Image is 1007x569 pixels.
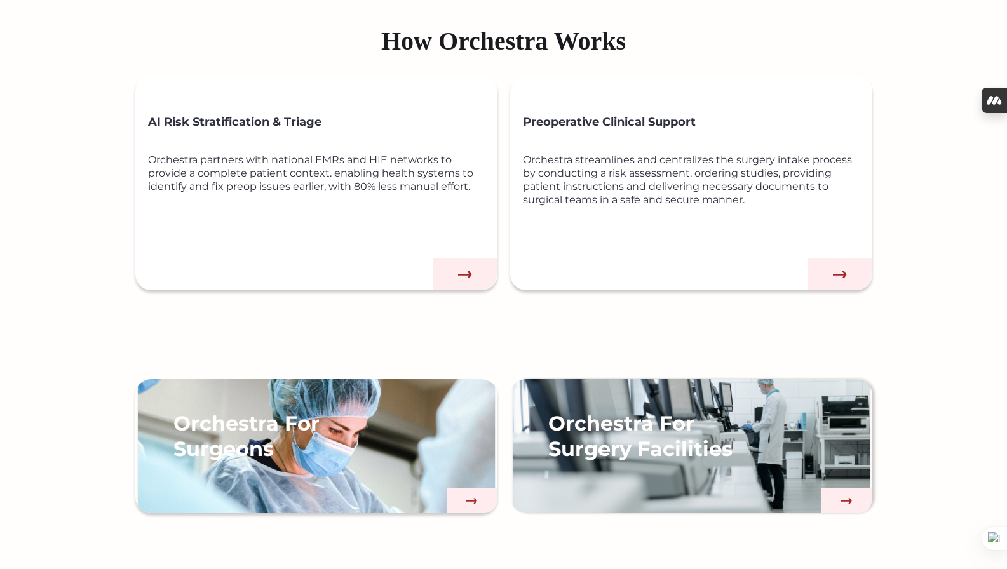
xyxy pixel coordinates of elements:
div: Orchestra partners with national EMRs and HIE networks to provide a complete patient context. ena... [148,153,497,248]
a: AI Risk Stratification & TriageOrchestra partners with national EMRs and HIE networks to provide ... [135,76,497,290]
h3: AI Risk Stratification & Triage [148,107,497,137]
a: Preoperative Clinical SupportOrchestra streamlines and centralizes the surgery intake process by ... [510,76,872,290]
div: Orchestra streamlines and centralizes the surgery intake process by conducting a risk assessment,... [523,153,872,248]
a: Orchestra For Surgeons [135,379,497,514]
h3: Orchestra For Surgeons [173,411,374,462]
h3: Orchestra For Surgery Facilities [548,411,748,462]
a: Orchestra For Surgery Facilities [510,379,872,514]
h3: Preoperative Clinical Support [523,107,872,137]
